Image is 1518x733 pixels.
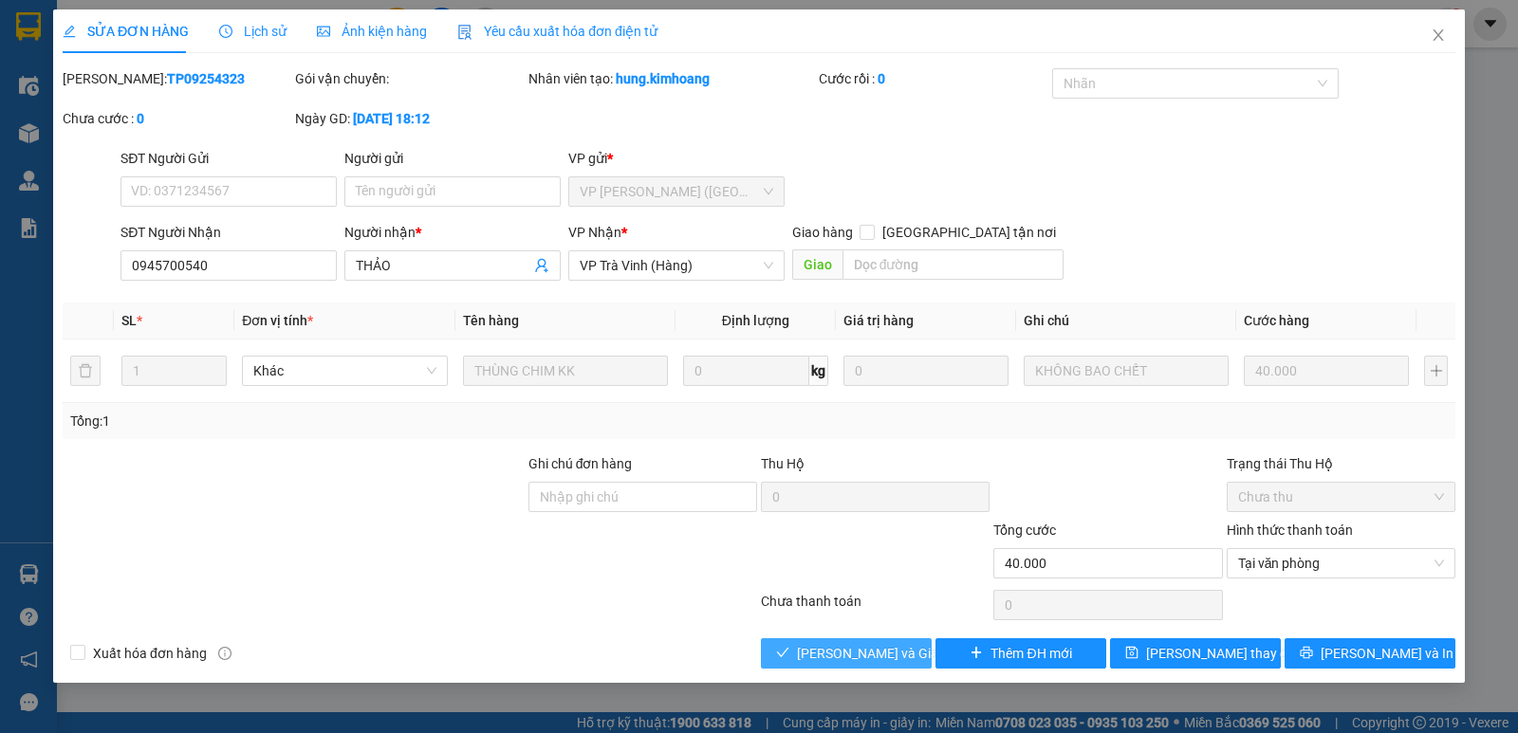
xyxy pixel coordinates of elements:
button: delete [70,356,101,386]
input: 0 [1244,356,1409,386]
span: clock-circle [219,25,232,38]
span: [GEOGRAPHIC_DATA] tận nơi [875,222,1064,243]
b: 0 [137,111,144,126]
span: SỬA ĐƠN HÀNG [63,24,189,39]
div: Người gửi [344,148,561,169]
b: TP09254323 [167,71,245,86]
input: 0 [843,356,1009,386]
span: close [1431,27,1446,43]
b: hung.kimhoang [616,71,710,86]
input: Ghi chú đơn hàng [528,482,757,512]
span: SL [121,313,137,328]
th: Ghi chú [1016,302,1236,339]
span: VP Trần Phú (Hàng) [580,177,773,206]
label: Ghi chú đơn hàng [528,456,633,471]
span: [PERSON_NAME] và In [1321,643,1453,664]
span: info-circle [218,647,231,660]
div: Nhân viên tạo: [528,68,816,89]
span: Thêm ĐH mới [990,643,1071,664]
span: picture [317,25,330,38]
div: Tổng: 1 [70,411,587,431]
span: Yêu cầu xuất hóa đơn điện tử [457,24,657,39]
span: kg [809,356,828,386]
b: [DATE] 18:12 [353,111,430,126]
span: Cước hàng [1244,313,1309,328]
div: Chưa thanh toán [759,591,991,624]
span: check [776,646,789,661]
span: Đơn vị tính [242,313,313,328]
span: plus [970,646,983,661]
div: Ngày GD: [295,108,524,129]
span: VP Trà Vinh (Hàng) [580,251,773,280]
span: Chưa thu [1238,483,1444,511]
span: printer [1300,646,1313,661]
span: Lịch sử [219,24,287,39]
span: Định lượng [722,313,789,328]
img: icon [457,25,472,40]
span: Thu Hộ [761,456,805,471]
button: Close [1412,9,1465,63]
span: [PERSON_NAME] và Giao hàng [797,643,979,664]
span: Khác [253,357,435,385]
div: Chưa cước : [63,108,291,129]
b: 0 [878,71,885,86]
div: Cước rồi : [819,68,1047,89]
button: printer[PERSON_NAME] và In [1285,638,1455,669]
span: save [1125,646,1138,661]
input: VD: Bàn, Ghế [463,356,668,386]
input: Dọc đường [842,249,1064,280]
div: Người nhận [344,222,561,243]
div: SĐT Người Nhận [120,222,337,243]
span: Tên hàng [463,313,519,328]
span: Tổng cước [993,522,1056,538]
span: Giao [792,249,842,280]
span: [PERSON_NAME] thay đổi [1146,643,1298,664]
span: edit [63,25,76,38]
span: Giá trị hàng [843,313,914,328]
div: [PERSON_NAME]: [63,68,291,89]
div: Trạng thái Thu Hộ [1227,453,1455,474]
button: check[PERSON_NAME] và Giao hàng [761,638,932,669]
span: user-add [534,258,549,273]
button: plusThêm ĐH mới [935,638,1106,669]
label: Hình thức thanh toán [1227,522,1353,538]
span: Tại văn phòng [1238,549,1444,577]
button: save[PERSON_NAME] thay đổi [1110,638,1281,669]
span: Ảnh kiện hàng [317,24,427,39]
input: Ghi Chú [1024,356,1229,386]
span: Giao hàng [792,225,853,240]
div: VP gửi [568,148,785,169]
span: VP Nhận [568,225,621,240]
div: Gói vận chuyển: [295,68,524,89]
button: plus [1424,356,1448,386]
span: Xuất hóa đơn hàng [85,643,214,664]
div: SĐT Người Gửi [120,148,337,169]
